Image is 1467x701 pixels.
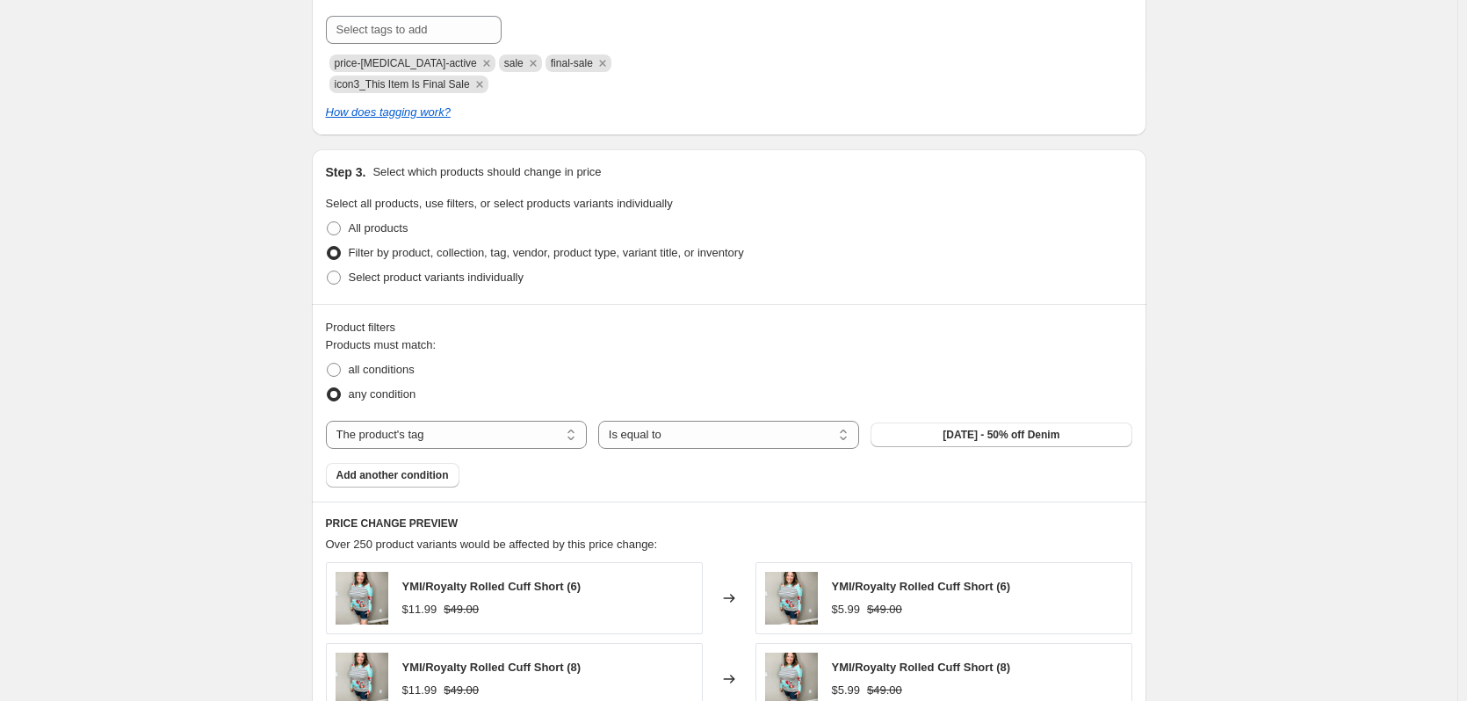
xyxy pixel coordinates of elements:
[832,682,861,699] div: $5.99
[402,580,582,593] span: YMI/Royalty Rolled Cuff Short (6)
[402,661,582,674] span: YMI/Royalty Rolled Cuff Short (8)
[595,55,611,71] button: Remove final-sale
[832,601,861,618] div: $5.99
[832,661,1011,674] span: YMI/Royalty Rolled Cuff Short (8)
[349,271,524,284] span: Select product variants individually
[326,105,451,119] a: How does tagging work?
[832,580,1011,593] span: YMI/Royalty Rolled Cuff Short (6)
[326,338,437,351] span: Products must match:
[402,682,437,699] div: $11.99
[867,682,902,699] strike: $49.00
[335,78,470,90] span: icon3_This Item Is Final Sale
[504,57,524,69] span: sale
[326,163,366,181] h2: Step 3.
[551,57,593,69] span: final-sale
[871,423,1131,447] button: [DATE] - 50% off Denim
[349,221,408,235] span: All products
[525,55,541,71] button: Remove sale
[349,246,744,259] span: Filter by product, collection, tag, vendor, product type, variant title, or inventory
[943,428,1059,442] span: [DATE] - 50% off Denim
[444,682,479,699] strike: $49.00
[326,517,1132,531] h6: PRICE CHANGE PREVIEW
[326,16,502,44] input: Select tags to add
[479,55,495,71] button: Remove price-change-job-active
[472,76,488,92] button: Remove icon3_This Item Is Final Sale
[765,572,818,625] img: ymiroyalty-rolled-cuff-short_80x.jpg
[326,197,673,210] span: Select all products, use filters, or select products variants individually
[336,468,449,482] span: Add another condition
[349,363,415,376] span: all conditions
[335,57,477,69] span: price-change-job-active
[444,601,479,618] strike: $49.00
[349,387,416,401] span: any condition
[372,163,601,181] p: Select which products should change in price
[326,319,1132,336] div: Product filters
[326,538,658,551] span: Over 250 product variants would be affected by this price change:
[402,601,437,618] div: $11.99
[336,572,388,625] img: ymiroyalty-rolled-cuff-short_80x.jpg
[326,463,459,488] button: Add another condition
[867,601,902,618] strike: $49.00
